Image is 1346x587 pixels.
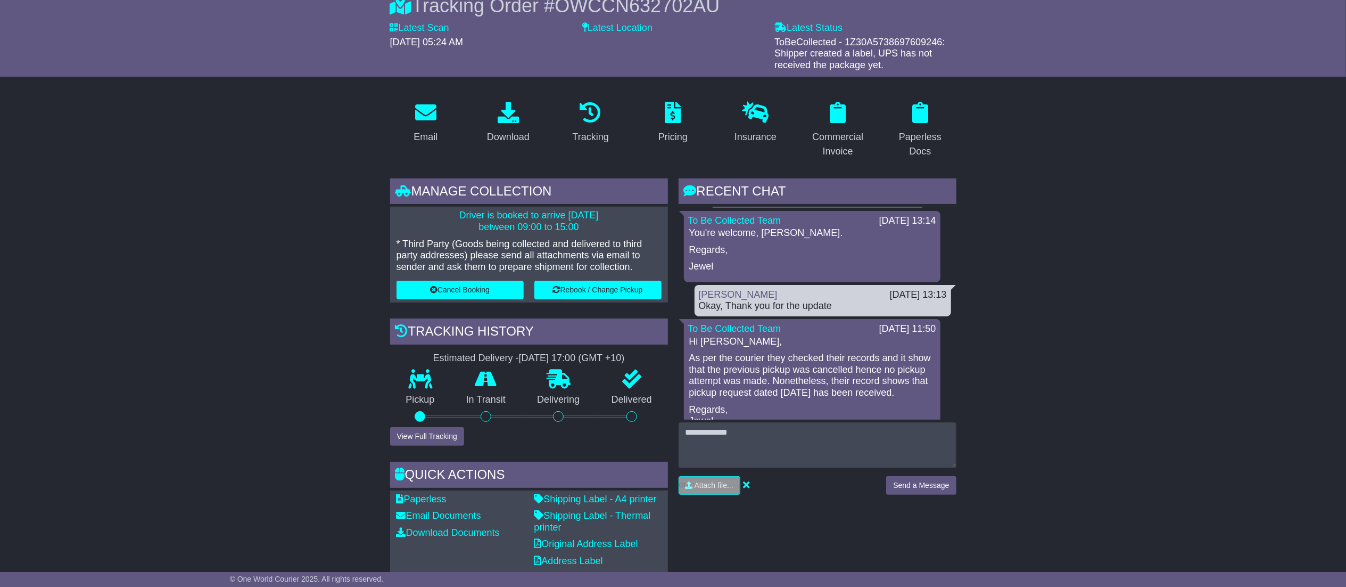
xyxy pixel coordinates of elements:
div: [DATE] 11:50 [879,323,936,335]
label: Latest Scan [390,22,449,34]
div: [DATE] 17:00 (GMT +10) [519,353,625,364]
div: Estimated Delivery - [390,353,668,364]
div: [DATE] 13:14 [879,215,936,227]
a: Insurance [728,98,783,148]
label: Latest Location [582,22,653,34]
a: [PERSON_NAME] [699,289,778,300]
p: Driver is booked to arrive [DATE] between 09:00 to 15:00 [397,210,662,233]
a: Download [480,98,536,148]
div: Quick Actions [390,462,668,491]
a: Original Address Label [534,539,638,549]
div: Insurance [734,130,777,144]
div: Download [487,130,530,144]
div: Manage collection [390,178,668,207]
a: Paperless [397,494,447,504]
a: Email [407,98,444,148]
div: Pricing [658,130,688,144]
p: Delivered [596,394,668,406]
a: Shipping Label - A4 printer [534,494,657,504]
p: Regards, Jewel [689,404,935,427]
p: As per the courier they checked their records and it show that the previous pickup was cancelled ... [689,353,935,398]
a: Email Documents [397,510,481,521]
p: * Third Party (Goods being collected and delivered to third party addresses) please send all atta... [397,239,662,273]
p: You're welcome, [PERSON_NAME]. [689,227,935,239]
button: Rebook / Change Pickup [534,281,662,299]
label: Latest Status [774,22,843,34]
span: ToBeCollected - 1Z30A5738697609246: Shipper created a label, UPS has not received the package yet. [774,37,945,70]
p: Jewel [689,261,935,273]
a: Commercial Invoice [802,98,874,162]
button: Cancel Booking [397,281,524,299]
a: Address Label [534,556,603,566]
a: To Be Collected Team [688,323,781,334]
p: Regards, [689,244,935,256]
span: © One World Courier 2025. All rights reserved. [230,575,384,583]
p: Delivering [522,394,596,406]
div: Email [414,130,437,144]
div: Commercial Invoice [809,130,867,159]
a: Download Documents [397,527,500,538]
a: Paperless Docs [885,98,956,162]
a: Tracking [565,98,615,148]
div: Paperless Docs [891,130,949,159]
div: Tracking history [390,319,668,347]
button: Send a Message [886,476,956,495]
a: Shipping Label - Thermal printer [534,510,651,533]
p: In Transit [450,394,522,406]
p: Pickup [390,394,451,406]
div: [DATE] 13:13 [890,289,947,301]
span: [DATE] 05:24 AM [390,37,464,47]
a: To Be Collected Team [688,215,781,226]
div: Okay, Thank you for the update [699,300,947,312]
p: Hi [PERSON_NAME], [689,336,935,348]
a: Pricing [651,98,695,148]
div: RECENT CHAT [679,178,956,207]
button: View Full Tracking [390,427,464,446]
div: Tracking [572,130,608,144]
